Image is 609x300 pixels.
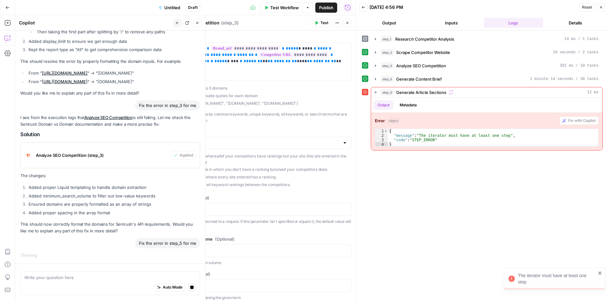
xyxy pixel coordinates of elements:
button: Test Workflow [260,3,303,13]
li: Ensured domains are properly formatted as an array of strings [27,201,200,207]
div: 4 [375,142,388,147]
div: Fix the error in step_5 for me [135,238,200,248]
p: Would you like me to explain any part of this fix in more detail? [20,90,200,97]
span: 1 minute 14 seconds / 38 tasks [530,76,599,82]
span: Test [320,20,328,26]
span: Reset [582,4,592,10]
img: zn8kcn4lc16eab7ly04n2pykiy7x [23,150,33,160]
span: step_5 [381,89,394,96]
span: Test Workflow [270,4,299,11]
li: Added minimum_search_volume to filter out low-value keywords [27,193,200,199]
button: close [598,270,602,276]
span: Toggle code folding, rows 1 through 4 [384,129,388,133]
button: 12 ms [371,87,602,97]
li: Added display_limit to ensure we get enough data [27,38,200,44]
li: All: combined list of all keyword rankings between the competitors. [170,182,352,188]
span: object [387,118,400,123]
div: 12 ms [371,98,602,150]
button: 392 ms / 10 tasks [371,61,602,71]
label: Display Limit [163,195,351,201]
div: The iterator must have at least one step [518,272,596,285]
div: Thinking [20,252,200,258]
span: (Optional) [215,236,234,242]
button: Applied [171,151,196,159]
div: 3 [375,138,388,142]
span: step_2 [381,49,394,56]
li: Kept the report type as "All" to get comprehensive comparison data [27,46,200,53]
span: Applied [180,152,193,158]
button: Reset [579,3,595,11]
a: Analyze SEO Competition [84,115,133,120]
li: From " " → "[DOMAIN_NAME]" [27,78,200,85]
label: Minimum Search Volume [163,236,351,242]
li: Shared: keywords, where every site entered has a ranking. [170,174,352,180]
span: 14 ms / 1 tasks [564,36,599,42]
h2: Solution [20,131,200,137]
button: 16 seconds / 2 tasks [371,47,602,57]
p: The changes: [20,172,200,179]
span: step_3 [381,63,394,69]
li: Missing: keywords where of your competitors have rankings but your site (the site entered in the ... [170,153,352,165]
li: Input an array of 2 to 5 domains [170,85,352,91]
li: Added proper spacing in the array format [27,210,200,216]
li: Make sure to use double quotes for each domain [170,93,352,99]
span: Fix with Copilot [568,118,596,123]
div: Fix the error in step_3 for me [135,100,200,110]
button: Publish [315,3,337,13]
em: one [276,167,282,172]
span: 12 ms [587,90,599,95]
span: Analyze SEO Competition (step_3) [36,152,168,158]
li: Example: ["[DOMAIN_NAME]", "[DOMAIN_NAME]", "[DOMAIN_NAME]"] [170,101,352,106]
span: 16 seconds / 2 tasks [553,50,599,55]
p: This should now correctly format the domains for Semrush's API requirements. Would you like me to... [20,221,200,234]
li: From " " → "[DOMAIN_NAME]" [27,70,200,76]
p: Compare up to 5 domains by common keywords, unique keywords, all keywords, or search terms that a... [163,111,351,123]
strong: Error [375,117,385,124]
button: Details [546,18,605,28]
span: Research Competitor Analysis [395,36,454,42]
a: [URL][DOMAIN_NAME] [42,70,88,76]
p: This should resolve the error by properly formatting the domain inputs. For example: [20,58,200,65]
span: Analyze SEO Competition [396,63,446,69]
div: 1 [375,129,388,133]
button: Fix with Copilot [560,117,599,125]
span: Untitled [164,4,180,11]
button: Untitled [155,3,184,13]
p: I see from the execution logs that is still failing. Let me check the Semrush Domain vs Domain do... [20,114,200,128]
button: Logs [484,18,543,28]
span: Generate Article Sections [396,89,446,96]
input: All [167,140,340,146]
li: Then taking the first part after splitting by '/' to remove any paths [35,29,200,35]
span: Publish [319,4,333,11]
button: Output [359,18,419,28]
a: [URL][DOMAIN_NAME] [42,79,88,84]
label: Keyword Report Type [163,129,351,135]
p: Filter by minimum search volume [163,260,351,266]
button: Test [312,19,331,27]
button: Metadata [396,100,421,110]
span: Scrape Competitor Website [396,49,450,56]
li: Added proper Liquid templating to handle domain extraction [27,184,200,190]
div: ... [37,252,41,258]
li: Untapped: keywords in which you don’t have a ranking but of your competitors does. [170,167,352,172]
span: Auto Mode [163,284,182,290]
div: 2 [375,133,388,138]
button: Inputs [422,18,481,28]
button: 1 minute 14 seconds / 38 tasks [371,74,602,84]
span: Draft [188,5,198,10]
button: Auto Mode [154,283,185,291]
label: Search Term [163,271,351,277]
label: Domains [163,34,351,41]
span: ( step_3 ) [221,20,239,26]
span: Generate Content Brief [396,76,442,82]
div: Copilot [19,20,171,26]
span: step_4 [381,76,394,82]
p: The number of results returned to a request. If this parameter isn't specified or equals 0, the d... [163,218,351,231]
em: all [217,154,221,158]
span: 392 ms / 10 tasks [560,63,599,69]
button: Output [374,100,393,110]
button: 14 ms / 1 tasks [371,34,602,44]
span: step_1 [381,36,393,42]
